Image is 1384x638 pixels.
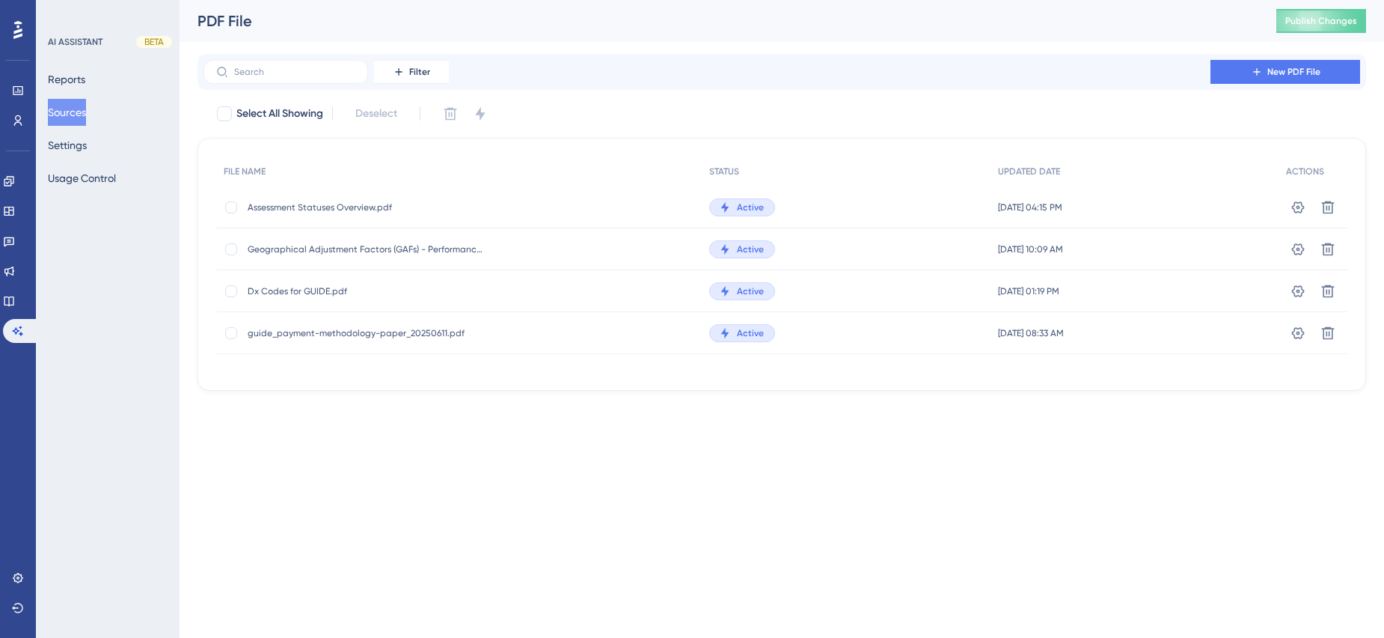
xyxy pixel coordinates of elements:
span: Filter [409,66,430,78]
span: FILE NAME [224,165,266,177]
span: guide_payment-methodology-paper_20250611.pdf [248,327,487,339]
span: New PDF File [1267,66,1320,78]
span: [DATE] 01:19 PM [998,285,1059,297]
span: [DATE] 04:15 PM [998,201,1062,213]
span: Active [737,243,764,255]
span: Publish Changes [1285,15,1357,27]
button: Usage Control [48,165,116,192]
button: Deselect [342,100,411,127]
div: AI ASSISTANT [48,36,102,48]
button: Reports [48,66,85,93]
span: [DATE] 08:33 AM [998,327,1064,339]
input: Search [234,67,355,77]
button: Publish Changes [1276,9,1366,33]
div: BETA [136,36,172,48]
button: Sources [48,99,86,126]
span: STATUS [709,165,739,177]
button: Settings [48,132,87,159]
span: Deselect [355,105,397,123]
span: ACTIONS [1286,165,1324,177]
span: [DATE] 10:09 AM [998,243,1063,255]
span: Select All Showing [236,105,323,123]
span: Active [737,285,764,297]
span: Active [737,327,764,339]
span: Dx Codes for GUIDE.pdf [248,285,487,297]
span: Assessment Statuses Overview.pdf [248,201,487,213]
button: New PDF File [1210,60,1360,84]
span: UPDATED DATE [998,165,1060,177]
button: Filter [374,60,449,84]
span: Geographical Adjustment Factors (GAFs) - Performance Year [DATE] (PY25).pdf [248,243,487,255]
div: PDF File [198,10,1239,31]
span: Active [737,201,764,213]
